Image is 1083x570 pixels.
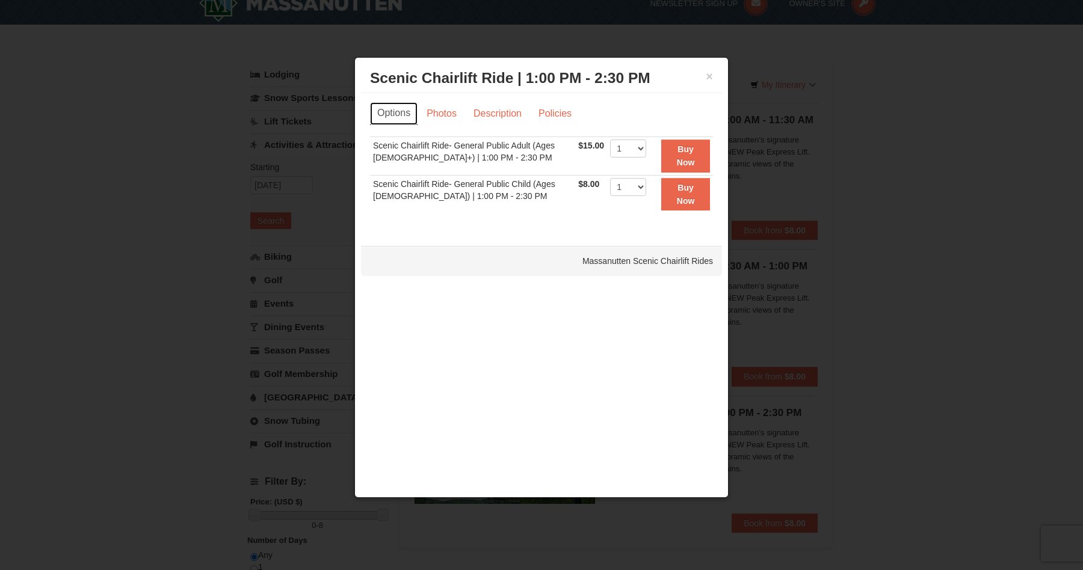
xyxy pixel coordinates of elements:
[706,70,713,82] button: ×
[661,139,710,173] button: Buy Now
[677,144,695,167] strong: Buy Now
[370,102,418,125] a: Options
[466,102,529,125] a: Description
[531,102,579,125] a: Policies
[370,175,575,213] td: Scenic Chairlift Ride- General Public Child (Ages [DEMOGRAPHIC_DATA]) | 1:00 PM - 2:30 PM
[370,136,575,175] td: Scenic Chairlift Ride- General Public Adult (Ages [DEMOGRAPHIC_DATA]+) | 1:00 PM - 2:30 PM
[578,179,599,189] span: $8.00
[419,102,464,125] a: Photos
[677,183,695,206] strong: Buy Now
[661,178,710,211] button: Buy Now
[361,246,722,276] div: Massanutten Scenic Chairlift Rides
[578,141,604,150] span: $15.00
[370,69,713,87] h3: Scenic Chairlift Ride | 1:00 PM - 2:30 PM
